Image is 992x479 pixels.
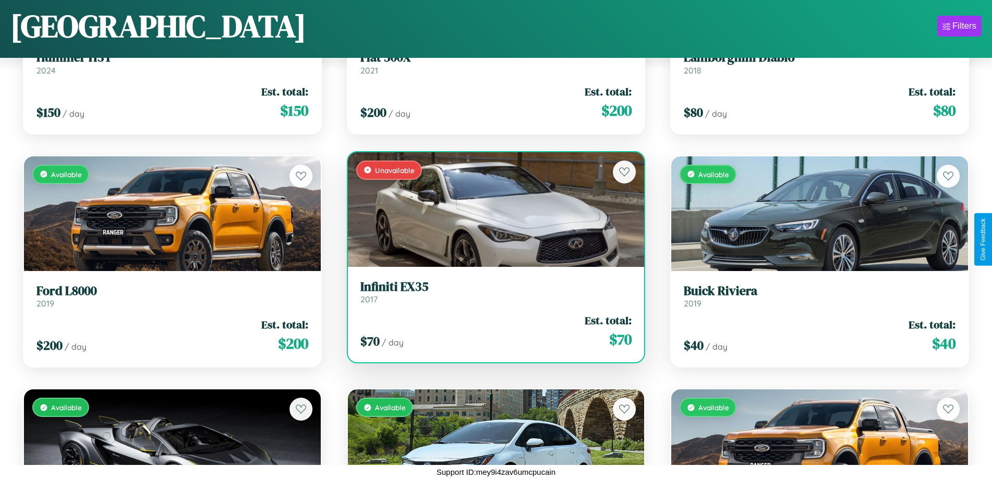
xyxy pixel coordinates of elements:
[601,100,632,121] span: $ 200
[360,65,378,76] span: 2021
[684,284,956,309] a: Buick Riviera2019
[36,337,62,354] span: $ 200
[937,16,982,36] button: Filters
[909,317,956,332] span: Est. total:
[36,104,60,121] span: $ 150
[932,333,956,354] span: $ 40
[698,170,729,179] span: Available
[585,84,632,99] span: Est. total:
[36,65,56,76] span: 2024
[705,108,727,119] span: / day
[360,279,632,305] a: Infiniti EX352017
[261,317,308,332] span: Est. total:
[36,50,308,65] h3: Hummer H3T
[952,21,976,31] div: Filters
[51,170,82,179] span: Available
[684,65,701,76] span: 2018
[684,298,701,309] span: 2019
[933,100,956,121] span: $ 80
[684,50,956,65] h3: Lamborghini Diablo
[909,84,956,99] span: Est. total:
[684,284,956,299] h3: Buick Riviera
[10,5,306,47] h1: [GEOGRAPHIC_DATA]
[51,403,82,412] span: Available
[382,337,404,348] span: / day
[36,298,54,309] span: 2019
[360,294,378,304] span: 2017
[261,84,308,99] span: Est. total:
[65,341,86,352] span: / day
[436,465,555,479] p: Support ID: mey9i4zav6umcpucain
[375,403,406,412] span: Available
[388,108,410,119] span: / day
[706,341,727,352] span: / day
[360,50,632,76] a: Fiat 500X2021
[280,100,308,121] span: $ 150
[36,284,308,309] a: Ford L80002019
[684,104,703,121] span: $ 80
[585,313,632,328] span: Est. total:
[375,166,415,175] span: Unavailable
[278,333,308,354] span: $ 200
[980,218,987,261] div: Give Feedback
[698,403,729,412] span: Available
[36,50,308,76] a: Hummer H3T2024
[62,108,84,119] span: / day
[360,50,632,65] h3: Fiat 500X
[360,333,380,350] span: $ 70
[609,329,632,350] span: $ 70
[684,50,956,76] a: Lamborghini Diablo2018
[360,279,632,294] h3: Infiniti EX35
[36,284,308,299] h3: Ford L8000
[360,104,386,121] span: $ 200
[684,337,704,354] span: $ 40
